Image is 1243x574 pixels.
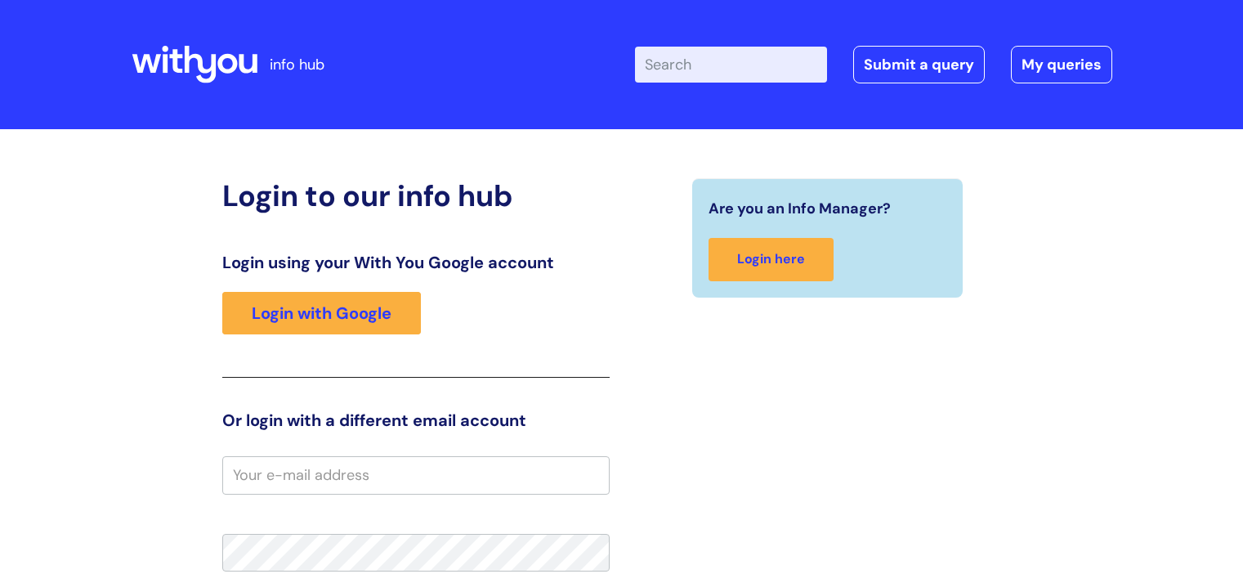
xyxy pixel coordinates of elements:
[709,238,834,281] a: Login here
[222,292,421,334] a: Login with Google
[270,52,324,78] p: info hub
[853,46,985,83] a: Submit a query
[1011,46,1112,83] a: My queries
[709,195,891,222] span: Are you an Info Manager?
[635,47,827,83] input: Search
[222,410,610,430] h3: Or login with a different email account
[222,456,610,494] input: Your e-mail address
[222,253,610,272] h3: Login using your With You Google account
[222,178,610,213] h2: Login to our info hub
